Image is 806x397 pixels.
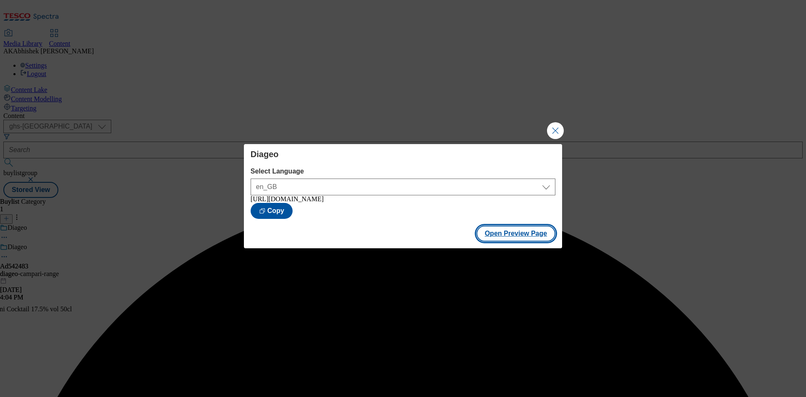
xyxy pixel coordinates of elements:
label: Select Language [251,168,555,175]
div: Modal [244,144,562,248]
button: Open Preview Page [476,226,556,242]
button: Copy [251,203,293,219]
button: Close Modal [547,122,564,139]
div: [URL][DOMAIN_NAME] [251,195,555,203]
h4: Diageo [251,149,555,159]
